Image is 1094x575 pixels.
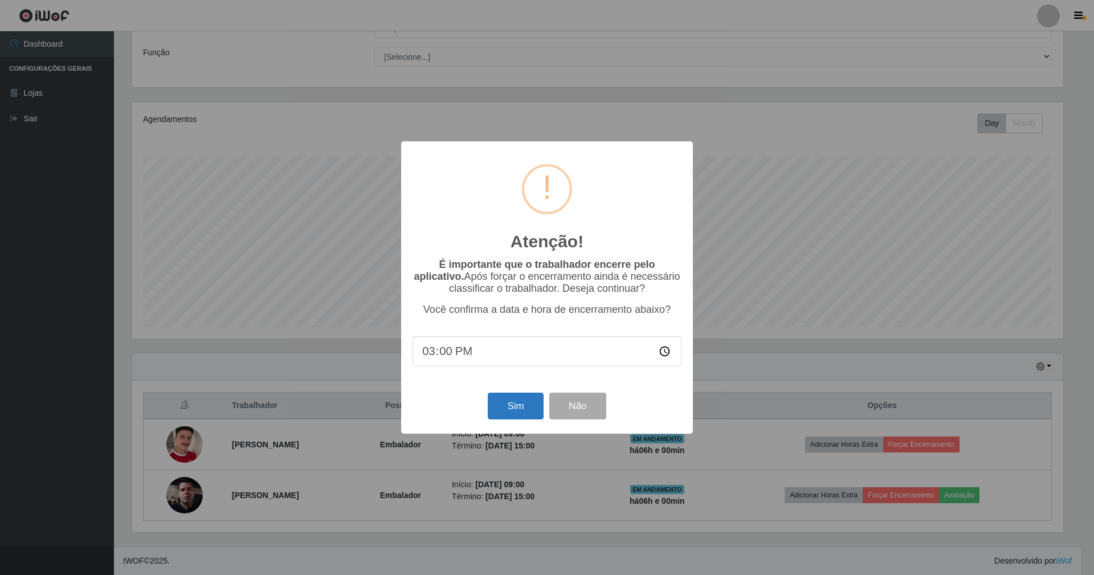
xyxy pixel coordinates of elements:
[488,393,543,419] button: Sim
[413,304,681,316] p: Você confirma a data e hora de encerramento abaixo?
[511,231,583,252] h2: Atenção!
[414,259,655,282] b: É importante que o trabalhador encerre pelo aplicativo.
[549,393,606,419] button: Não
[413,259,681,295] p: Após forçar o encerramento ainda é necessário classificar o trabalhador. Deseja continuar?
